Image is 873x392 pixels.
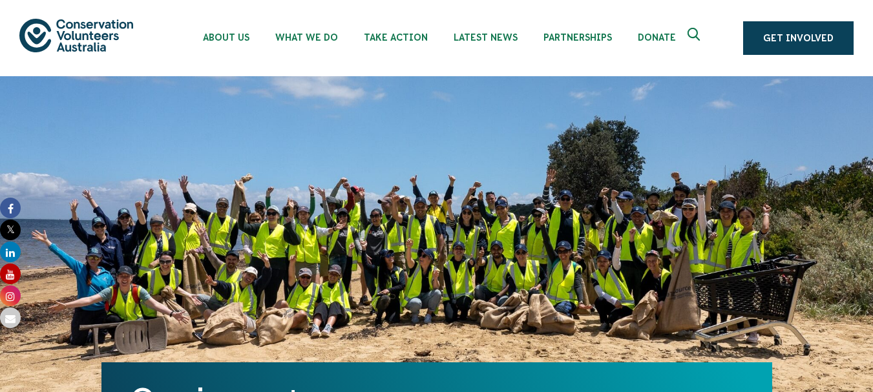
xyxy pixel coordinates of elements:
span: Donate [638,32,676,43]
span: Latest News [454,32,518,43]
a: Get Involved [743,21,854,55]
span: Partnerships [543,32,612,43]
span: Expand search box [688,28,704,48]
span: Take Action [364,32,428,43]
button: Expand search box Close search box [680,23,711,54]
span: What We Do [275,32,338,43]
span: About Us [203,32,249,43]
img: logo.svg [19,19,133,52]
